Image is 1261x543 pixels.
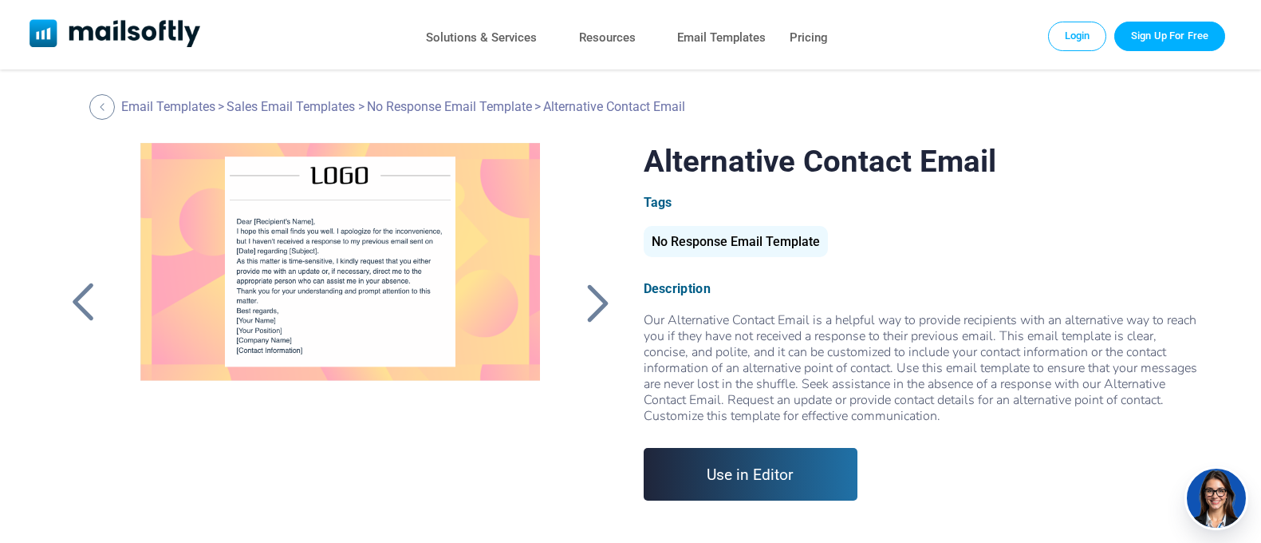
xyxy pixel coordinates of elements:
[790,26,828,50] a: Pricing
[63,282,103,323] a: Back
[119,143,562,542] a: Alternative Contact Email
[644,448,858,501] a: Use in Editor
[644,143,1198,179] h1: Alternative Contact Email
[644,281,1198,296] div: Description
[30,19,201,50] a: Mailsoftly
[577,282,617,323] a: Back
[677,26,766,50] a: Email Templates
[644,195,1198,210] div: Tags
[227,99,355,114] a: Sales Email Templates
[1048,22,1107,50] a: Login
[89,94,119,120] a: Back
[644,240,828,248] a: No Response Email Template
[644,226,828,257] div: No Response Email Template
[644,312,1198,424] div: Our Alternative Contact Email is a helpful way to provide recipients with an alternative way to r...
[367,99,532,114] a: No Response Email Template
[1114,22,1225,50] a: Trial
[121,99,215,114] a: Email Templates
[426,26,537,50] a: Solutions & Services
[579,26,636,50] a: Resources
